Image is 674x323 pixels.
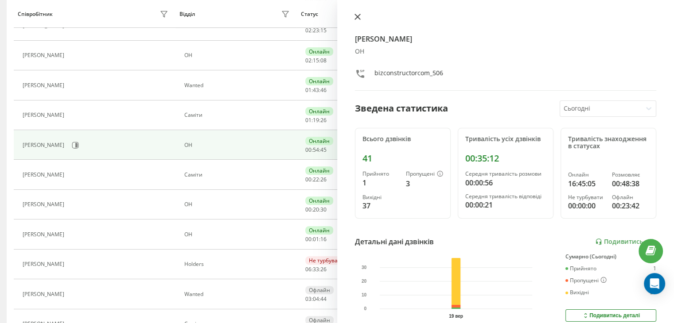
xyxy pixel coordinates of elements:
span: 20 [313,206,319,213]
div: Онлайн [305,226,333,235]
div: 00:00:56 [465,177,546,188]
div: ОН [355,48,657,55]
div: : : [305,147,327,153]
span: 06 [305,265,312,273]
span: 03 [305,295,312,303]
span: 15 [320,27,327,34]
div: Прийнято [565,265,596,272]
div: ОН [184,142,292,148]
span: 33 [313,265,319,273]
div: : : [305,177,327,183]
div: Тривалість усіх дзвінків [465,135,546,143]
div: : : [305,266,327,273]
div: 37 [650,289,656,296]
div: Середня тривалість відповіді [465,193,546,200]
div: Детальні дані дзвінків [355,236,434,247]
div: : : [305,207,327,213]
div: Не турбувати [568,194,605,200]
div: 00:00:00 [568,200,605,211]
div: : : [305,27,327,34]
div: Всього дзвінків [362,135,443,143]
div: Сумарно (Сьогодні) [565,254,656,260]
div: Wanted [184,291,292,297]
div: Прийнято [362,171,399,177]
text: 10 [362,292,367,297]
span: 19 [313,116,319,124]
span: 22 [313,176,319,183]
span: 26 [320,265,327,273]
div: 16:45:05 [568,178,605,189]
div: [PERSON_NAME] [23,201,66,208]
div: bizconstructorcom_506 [374,69,443,81]
span: 54 [313,146,319,154]
div: [PERSON_NAME] [23,82,66,88]
div: Зведена статистика [355,102,448,115]
span: 45 [320,146,327,154]
h4: [PERSON_NAME] [355,34,657,44]
div: Саміти [184,172,292,178]
span: 26 [320,176,327,183]
div: 1 [653,265,656,272]
text: 30 [362,265,367,270]
div: : : [305,87,327,93]
div: Онлайн [305,166,333,175]
div: Тривалість знаходження в статусах [568,135,649,150]
div: Онлайн [305,107,333,115]
div: 00:35:12 [465,153,546,164]
div: : : [305,58,327,64]
div: Онлайн [305,77,333,85]
div: Статус [301,11,318,17]
span: 00 [305,206,312,213]
span: 00 [305,146,312,154]
div: 00:23:42 [612,200,649,211]
span: 08 [320,57,327,64]
div: Wanted [184,82,292,88]
span: 00 [305,235,312,243]
div: Пропущені [565,277,607,284]
div: : : [305,236,327,242]
span: 26 [320,116,327,124]
div: [PERSON_NAME] [23,52,66,58]
button: Подивитись деталі [565,309,656,322]
div: 37 [362,200,399,211]
div: Онлайн [568,172,605,178]
div: Офлайн [305,286,334,294]
span: 23 [313,27,319,34]
span: 30 [320,206,327,213]
span: 15 [313,57,319,64]
span: 44 [320,295,327,303]
div: Вихідні [362,194,399,200]
div: ОН [184,201,292,208]
div: 00:48:38 [612,178,649,189]
span: 43 [313,86,319,94]
div: 1 [362,177,399,188]
span: 04 [313,295,319,303]
div: Розмовляє [612,172,649,178]
text: 20 [362,279,367,284]
div: Онлайн [305,196,333,205]
div: ОН [184,52,292,58]
div: [PERSON_NAME] [23,142,66,148]
div: [PERSON_NAME] [23,172,66,178]
text: 19 вер [449,314,463,319]
div: Саміти [184,112,292,118]
div: Open Intercom Messenger [644,273,665,294]
div: Онлайн [305,47,333,56]
div: Подивитись деталі [582,312,640,319]
div: ОН [184,231,292,238]
span: 02 [305,27,312,34]
div: ОН [184,23,292,29]
div: 3 [406,178,443,189]
div: Середня тривалість розмови [465,171,546,177]
div: Онлайн [305,137,333,145]
div: [PERSON_NAME] [23,112,66,118]
div: 41 [362,153,443,164]
span: 01 [313,235,319,243]
div: : : [305,296,327,302]
span: 46 [320,86,327,94]
div: Офлайн [612,194,649,200]
div: Пропущені [406,171,443,178]
div: : : [305,117,327,123]
span: 00 [305,176,312,183]
span: 16 [320,235,327,243]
